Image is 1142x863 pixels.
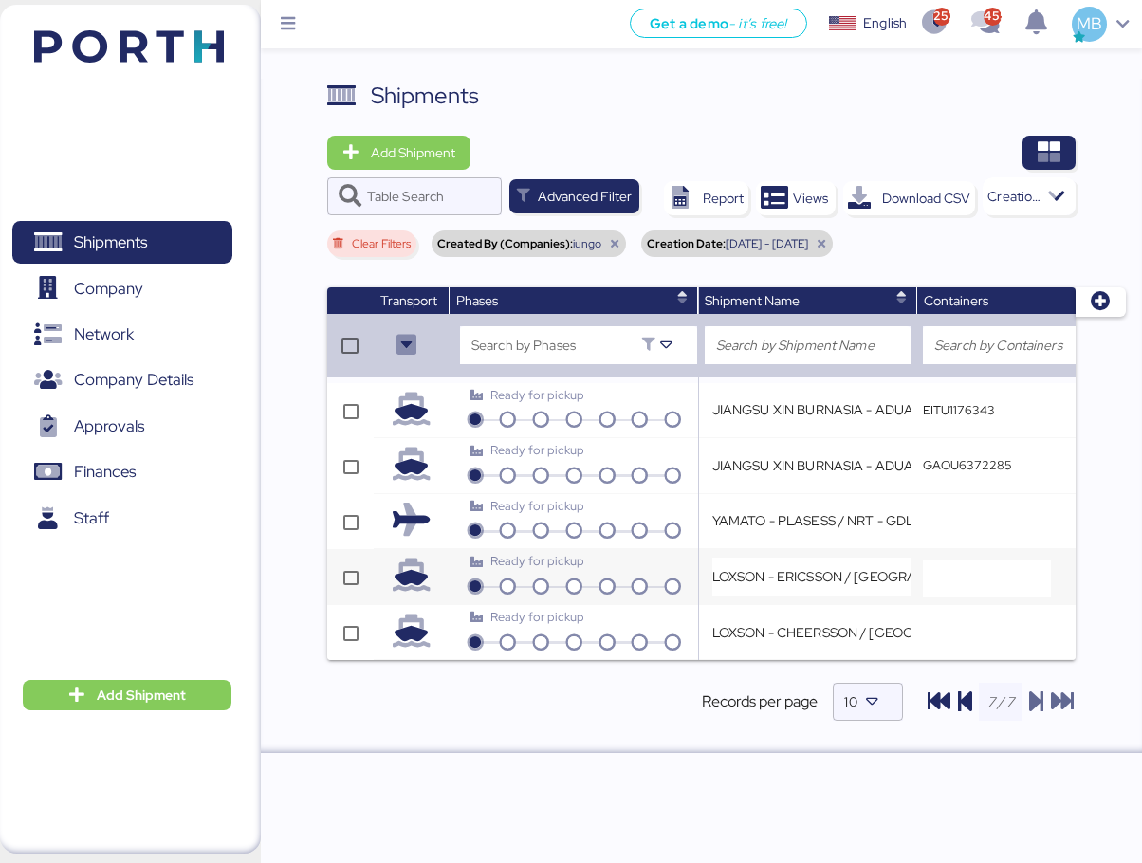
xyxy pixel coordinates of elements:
button: Menu [272,9,304,41]
button: Views [756,181,836,215]
a: Shipments [12,221,232,265]
span: 10 [844,693,856,710]
span: Phases [456,292,498,309]
a: Finances [12,450,232,494]
span: Network [74,321,134,348]
a: Network [12,313,232,357]
span: Ready for pickup [490,609,584,625]
span: iungo [573,238,601,249]
span: Add Shipment [371,141,455,164]
span: Views [793,187,828,210]
span: Ready for pickup [490,387,584,403]
a: Company [12,266,232,310]
a: Approvals [12,405,232,449]
input: 7 / 7 [979,683,1023,721]
span: Staff [74,505,109,532]
span: Shipment Name [705,292,800,309]
input: Table Search [367,177,490,215]
span: Company Details [74,366,193,394]
div: Download CSV [882,187,970,210]
button: Download CSV [843,181,975,215]
span: Add Shipment [97,684,186,707]
a: Company Details [12,358,232,402]
q-button: GAOU6372285 [923,457,1012,473]
button: Add Shipment [327,136,470,170]
q-button: EITU1176343 [923,402,995,418]
span: Ready for pickup [490,498,584,514]
span: Records per page [702,690,818,713]
div: Report [703,187,744,210]
span: Advanced Filter [538,185,632,208]
button: Advanced Filter [509,179,639,213]
input: Search by Shipment Name [716,334,900,357]
button: Add Shipment [23,680,231,710]
span: Approvals [74,413,144,440]
a: Staff [12,497,232,541]
span: [DATE] - [DATE] [726,238,808,249]
span: Containers [924,292,988,309]
span: Created By (Companies): [437,238,573,249]
span: Finances [74,458,136,486]
span: Transport [380,292,437,309]
span: Clear Filters [352,238,411,249]
div: Shipments [371,79,479,113]
input: Search by Containers [934,334,1082,357]
span: Company [74,275,143,303]
span: Shipments [74,229,147,256]
div: English [863,13,907,33]
span: MB [1077,11,1102,36]
span: Ready for pickup [490,442,584,458]
span: Creation Date: [647,238,726,249]
span: Ready for pickup [490,553,584,569]
button: Report [664,181,748,215]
